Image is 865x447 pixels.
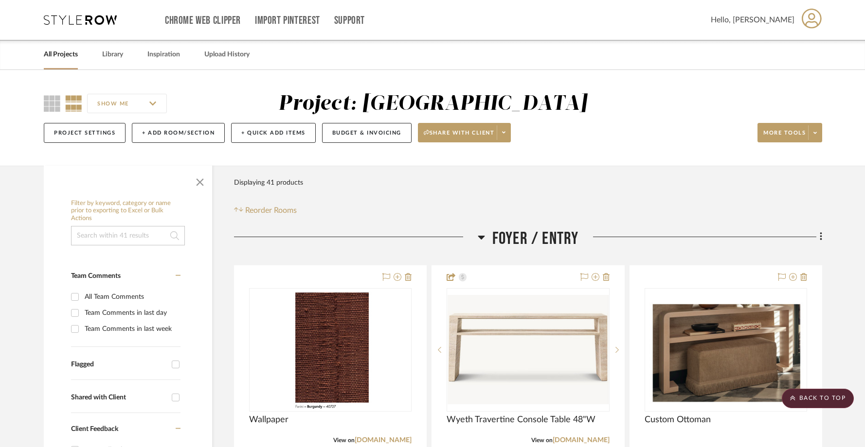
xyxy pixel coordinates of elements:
[447,414,595,425] span: Wyeth Travertine Console Table 48"W
[278,94,587,114] div: Project: [GEOGRAPHIC_DATA]
[102,48,123,61] a: Library
[71,200,185,223] h6: Filter by keyword, category or name prior to exporting to Excel or Bulk Actions
[646,295,806,405] img: Custom Ottoman
[763,129,806,144] span: More tools
[250,289,411,411] div: 0
[132,123,225,143] button: + Add Room/Section
[531,437,553,443] span: View on
[711,14,794,26] span: Hello, [PERSON_NAME]
[334,17,365,25] a: Support
[757,123,822,142] button: More tools
[322,123,412,143] button: Budget & Invoicing
[44,48,78,61] a: All Projects
[492,228,579,249] span: Foyer / Entry
[44,123,126,143] button: Project Settings
[147,48,180,61] a: Inspiration
[424,129,495,144] span: Share with client
[71,226,185,245] input: Search within 41 results
[71,361,167,369] div: Flagged
[355,437,412,444] a: [DOMAIN_NAME]
[71,273,121,279] span: Team Comments
[234,205,297,216] button: Reorder Rooms
[645,414,711,425] span: Custom Ottoman
[231,123,316,143] button: + Quick Add Items
[190,171,210,190] button: Close
[418,123,511,142] button: Share with client
[288,289,373,411] img: Wallpaper
[165,17,241,25] a: Chrome Web Clipper
[333,437,355,443] span: View on
[255,17,320,25] a: Import Pinterest
[245,205,297,216] span: Reorder Rooms
[249,414,288,425] span: Wallpaper
[85,289,178,305] div: All Team Comments
[71,394,167,402] div: Shared with Client
[85,305,178,321] div: Team Comments in last day
[204,48,250,61] a: Upload History
[782,389,854,408] scroll-to-top-button: BACK TO TOP
[71,426,118,432] span: Client Feedback
[85,321,178,337] div: Team Comments in last week
[448,295,608,405] img: Wyeth Travertine Console Table 48"W
[234,173,303,192] div: Displaying 41 products
[553,437,610,444] a: [DOMAIN_NAME]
